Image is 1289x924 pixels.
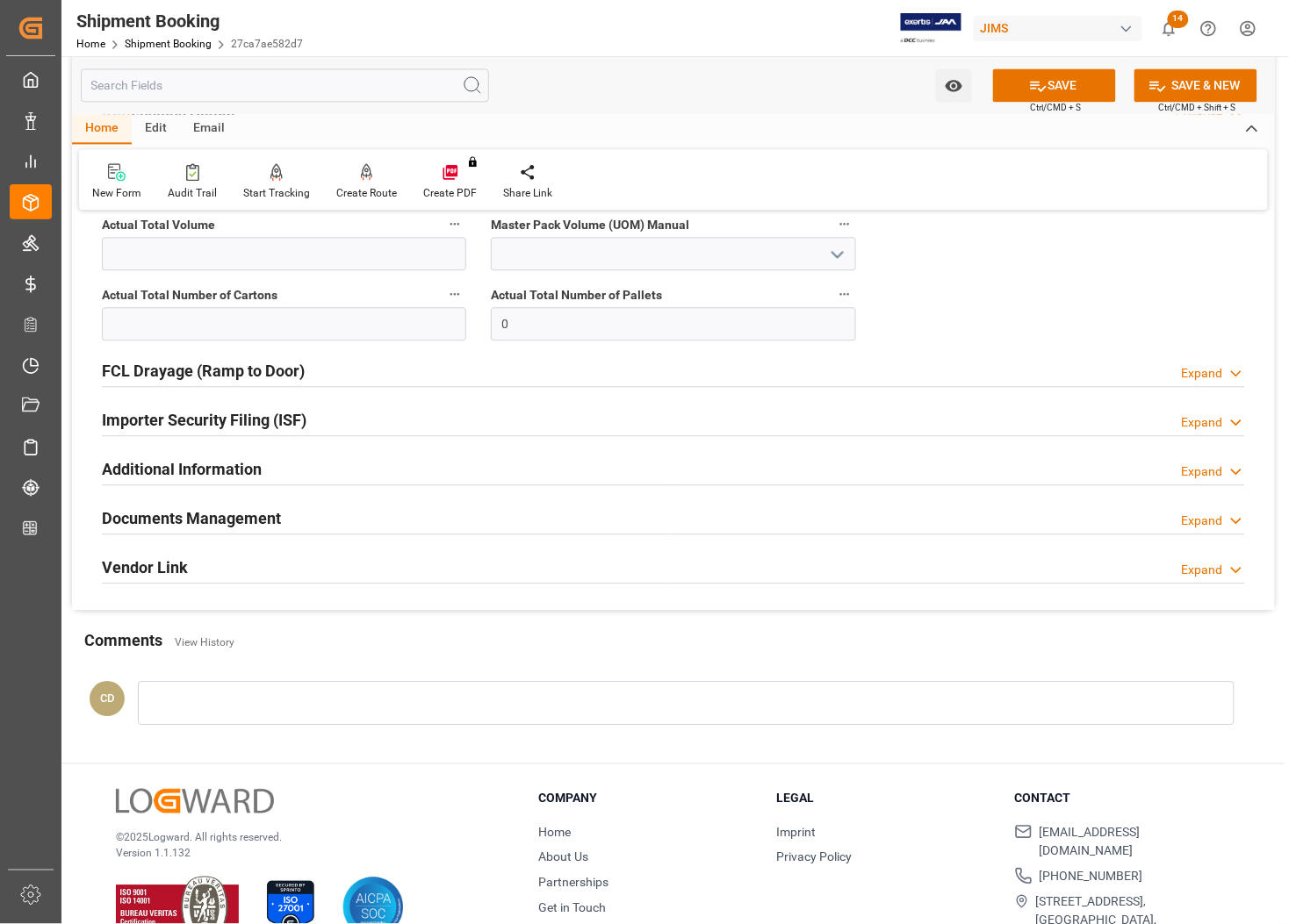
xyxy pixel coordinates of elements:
button: JIMS [974,11,1149,45]
a: Get in Touch [539,901,607,915]
div: Expand [1182,561,1223,579]
h2: Additional Information [102,457,262,481]
span: 14 [1168,11,1189,28]
div: Start Tracking [243,185,310,201]
div: Share Link [503,185,552,201]
button: open menu [936,68,972,102]
button: Actual Total Number of Cartons [443,283,466,305]
div: Expand [1182,462,1223,481]
a: About Us [539,850,589,864]
div: Audit Trail [168,185,217,201]
a: Shipment Booking [125,38,212,50]
a: Home [539,825,572,839]
h2: Importer Security Filing (ISF) [102,408,306,432]
img: Exertis%20JAM%20-%20Email%20Logo.jpg_1722504956.jpg [901,13,961,44]
a: Privacy Policy [777,850,853,864]
h2: Documents Management [102,506,281,530]
div: Expand [1182,413,1223,432]
div: Shipment Booking [76,8,303,34]
div: Edit [132,114,180,144]
h2: Vendor Link [102,555,188,579]
h3: Legal [777,789,993,807]
span: Actual Total Number of Cartons [102,286,277,304]
button: SAVE [993,68,1116,102]
span: Ctrl/CMD + Shift + S [1159,101,1236,114]
a: Partnerships [539,876,609,890]
button: Help Center [1189,9,1228,48]
span: Ctrl/CMD + S [1031,101,1082,114]
img: Logward Logo [116,789,274,814]
button: open menu [823,240,849,268]
span: Actual Total Number of Pallets [491,286,662,304]
span: [PHONE_NUMBER] [1040,867,1143,885]
a: Imprint [777,825,817,839]
div: Home [72,114,132,144]
div: Email [180,114,238,144]
h2: FCL Drayage (Ramp to Door) [102,359,305,383]
button: Actual Total Volume [443,212,466,235]
p: © 2025 Logward. All rights reserved. [116,829,495,845]
a: Home [76,38,105,50]
div: New Form [92,185,141,201]
input: Search Fields [81,68,489,102]
button: Actual Total Number of Pallets [833,283,856,305]
a: View History [175,636,234,648]
span: CD [100,691,114,705]
div: JIMS [974,16,1142,41]
button: show 14 new notifications [1149,9,1189,48]
button: SAVE & NEW [1134,68,1257,102]
div: Create Route [336,185,397,201]
p: Version 1.1.132 [116,845,495,861]
h2: Comments [84,628,162,652]
button: Master Pack Volume (UOM) Manual [833,212,856,235]
h3: Contact [1015,789,1231,807]
span: Master Pack Volume (UOM) Manual [491,216,689,234]
div: Expand [1182,512,1223,530]
div: Expand [1182,364,1223,383]
span: [EMAIL_ADDRESS][DOMAIN_NAME] [1040,823,1231,860]
h3: Company [539,789,755,807]
span: Actual Total Volume [102,216,215,234]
